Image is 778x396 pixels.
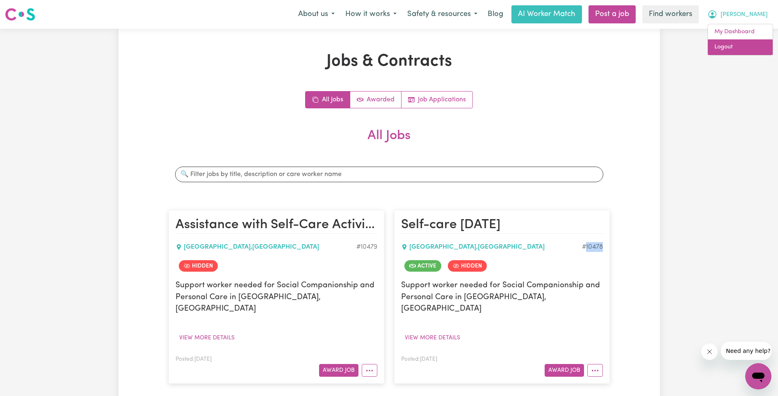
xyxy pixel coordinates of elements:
[169,52,610,71] h1: Jobs & Contracts
[402,92,472,108] a: Job applications
[401,217,603,233] h2: Self-care Sunday
[179,260,218,272] span: Job is hidden
[707,24,773,55] div: My Account
[708,39,773,55] a: Logout
[176,332,238,344] button: View more details
[483,5,508,23] a: Blog
[350,92,402,108] a: Active jobs
[402,6,483,23] button: Safety & resources
[306,92,350,108] a: All jobs
[511,5,582,23] a: AI Worker Match
[176,280,377,315] p: Support worker needed for Social Companionship and Personal Care in [GEOGRAPHIC_DATA], [GEOGRAPHI...
[701,343,718,360] iframe: Close message
[319,364,358,377] button: Award Job
[642,5,699,23] a: Find workers
[401,242,582,252] div: [GEOGRAPHIC_DATA] , [GEOGRAPHIC_DATA]
[169,128,610,157] h2: All Jobs
[587,364,603,377] button: More options
[702,6,773,23] button: My Account
[356,242,377,252] div: Job ID #10479
[404,260,441,272] span: Job is active
[721,10,768,19] span: [PERSON_NAME]
[589,5,636,23] a: Post a job
[176,357,212,362] span: Posted: [DATE]
[176,217,377,233] h2: Assistance with Self-Care Activities - Night-Time Sleepover
[401,357,437,362] span: Posted: [DATE]
[745,363,771,389] iframe: Button to launch messaging window
[721,342,771,360] iframe: Message from company
[5,7,35,22] img: Careseekers logo
[362,364,377,377] button: More options
[545,364,584,377] button: Award Job
[293,6,340,23] button: About us
[5,5,35,24] a: Careseekers logo
[175,167,603,182] input: 🔍 Filter jobs by title, description or care worker name
[582,242,603,252] div: Job ID #10478
[401,280,603,315] p: Support worker needed for Social Companionship and Personal Care in [GEOGRAPHIC_DATA], [GEOGRAPHI...
[708,24,773,40] a: My Dashboard
[401,332,464,344] button: View more details
[448,260,487,272] span: Job is hidden
[340,6,402,23] button: How it works
[176,242,356,252] div: [GEOGRAPHIC_DATA] , [GEOGRAPHIC_DATA]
